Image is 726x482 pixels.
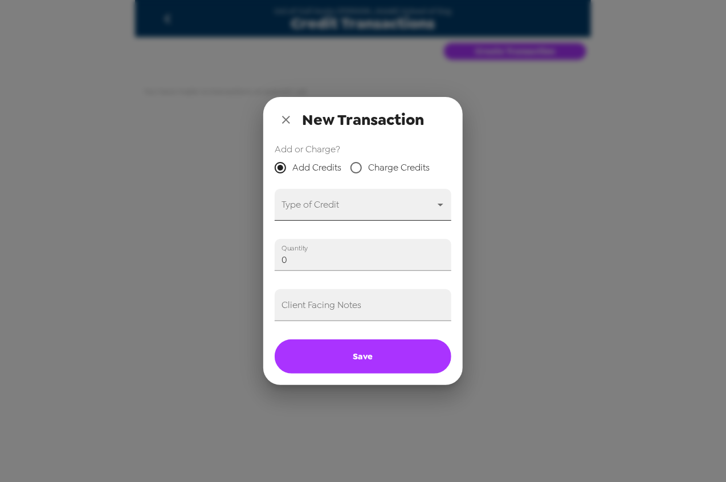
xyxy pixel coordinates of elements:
button: Save [275,339,451,374]
span: Add Credits [292,161,341,175]
span: New Transaction [302,110,424,130]
label: Add or Charge? [275,143,451,156]
label: Quantity [282,243,308,253]
span: Charge Credits [368,161,430,175]
button: close [275,108,297,131]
